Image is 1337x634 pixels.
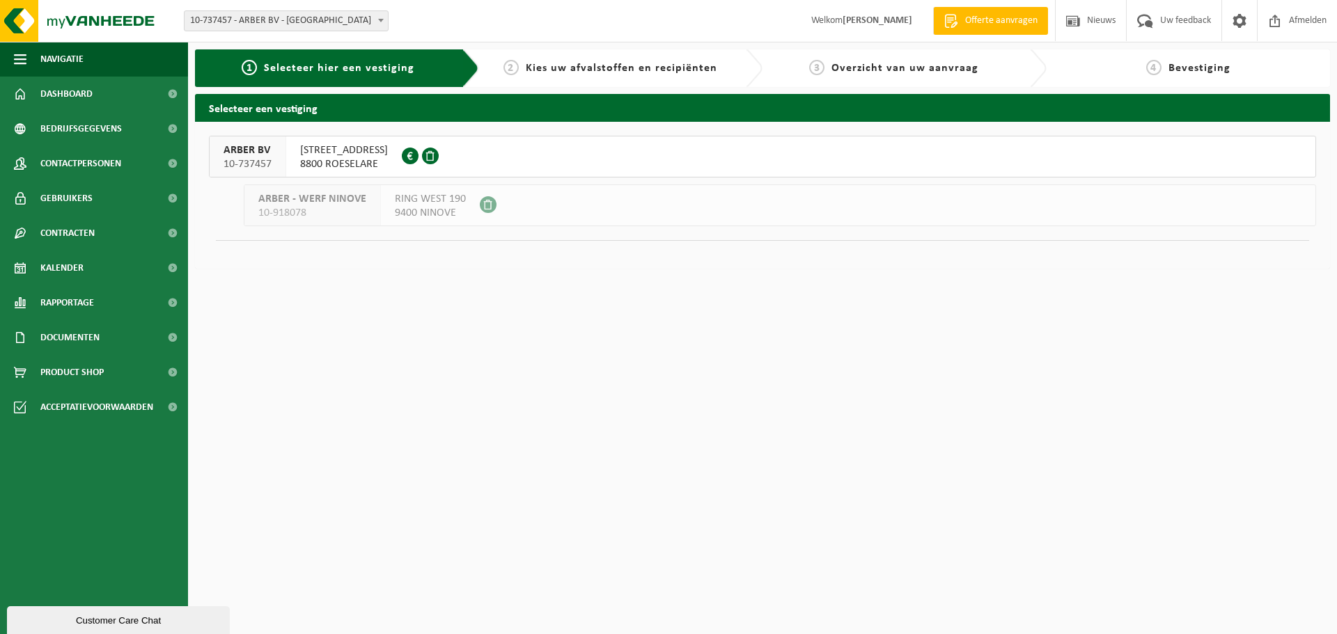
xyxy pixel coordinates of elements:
[209,136,1316,177] button: ARBER BV 10-737457 [STREET_ADDRESS]8800 ROESELARE
[962,14,1041,28] span: Offerte aanvragen
[224,157,272,171] span: 10-737457
[1146,60,1162,75] span: 4
[933,7,1048,35] a: Offerte aanvragen
[40,42,84,77] span: Navigatie
[40,111,122,146] span: Bedrijfsgegevens
[1168,63,1230,74] span: Bevestiging
[40,390,153,425] span: Acceptatievoorwaarden
[40,320,100,355] span: Documenten
[242,60,257,75] span: 1
[258,192,366,206] span: ARBER - WERF NINOVE
[526,63,717,74] span: Kies uw afvalstoffen en recipiënten
[40,285,94,320] span: Rapportage
[185,11,388,31] span: 10-737457 - ARBER BV - ROESELARE
[395,206,466,220] span: 9400 NINOVE
[40,146,121,181] span: Contactpersonen
[300,143,388,157] span: [STREET_ADDRESS]
[395,192,466,206] span: RING WEST 190
[258,206,366,220] span: 10-918078
[7,603,233,634] iframe: chat widget
[40,77,93,111] span: Dashboard
[809,60,824,75] span: 3
[40,216,95,251] span: Contracten
[40,251,84,285] span: Kalender
[843,15,912,26] strong: [PERSON_NAME]
[831,63,978,74] span: Overzicht van uw aanvraag
[264,63,414,74] span: Selecteer hier een vestiging
[503,60,519,75] span: 2
[40,355,104,390] span: Product Shop
[300,157,388,171] span: 8800 ROESELARE
[224,143,272,157] span: ARBER BV
[195,94,1330,121] h2: Selecteer een vestiging
[40,181,93,216] span: Gebruikers
[184,10,389,31] span: 10-737457 - ARBER BV - ROESELARE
